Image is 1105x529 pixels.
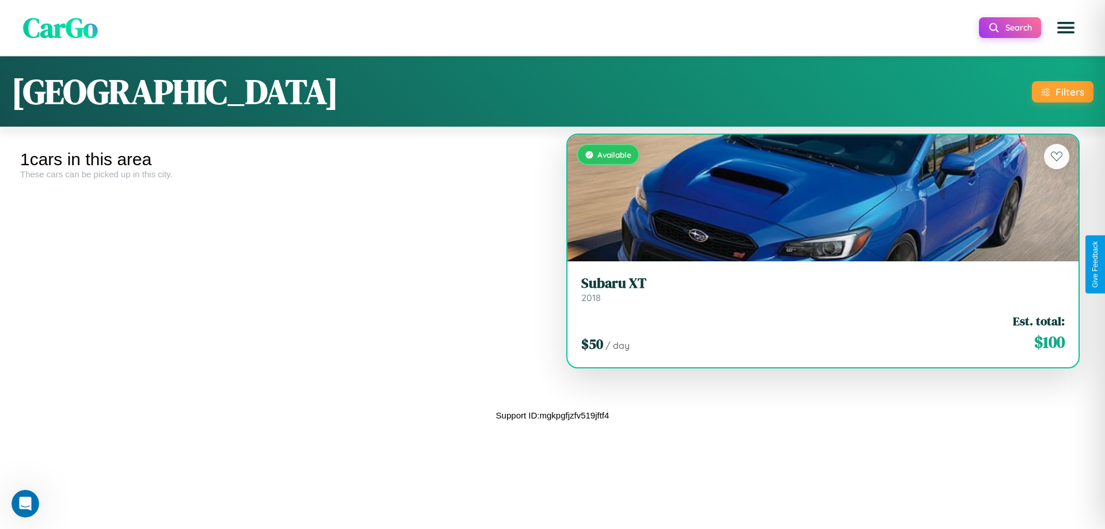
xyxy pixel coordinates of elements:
[20,150,544,169] div: 1 cars in this area
[1034,330,1065,353] span: $ 100
[597,150,631,159] span: Available
[12,490,39,517] iframe: Intercom live chat
[23,9,98,47] span: CarGo
[1013,313,1065,329] span: Est. total:
[1091,241,1099,288] div: Give Feedback
[1050,12,1082,44] button: Open menu
[581,292,601,303] span: 2018
[12,68,338,115] h1: [GEOGRAPHIC_DATA]
[605,340,630,351] span: / day
[581,275,1065,303] a: Subaru XT2018
[20,169,544,179] div: These cars can be picked up in this city.
[1005,22,1032,33] span: Search
[581,334,603,353] span: $ 50
[581,275,1065,292] h3: Subaru XT
[1056,86,1084,98] div: Filters
[496,408,609,423] p: Support ID: mgkpgfjzfv519jftf4
[979,17,1041,38] button: Search
[1032,81,1093,102] button: Filters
